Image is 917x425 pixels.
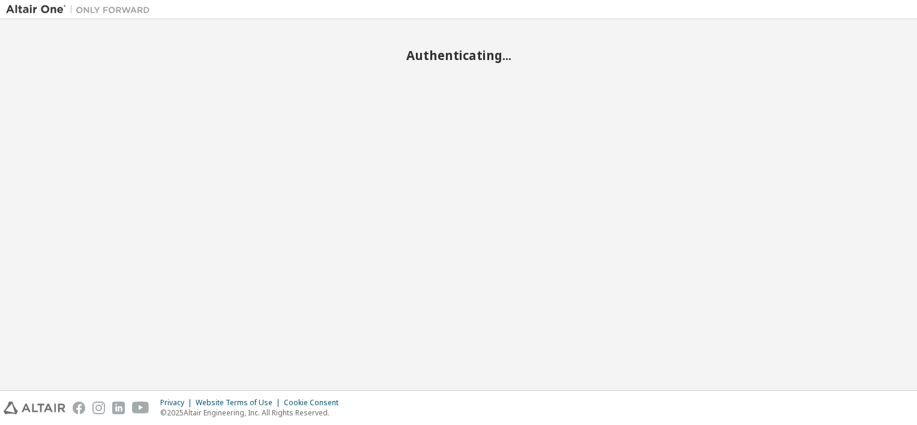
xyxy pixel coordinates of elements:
[160,398,196,408] div: Privacy
[73,402,85,414] img: facebook.svg
[132,402,149,414] img: youtube.svg
[6,4,156,16] img: Altair One
[112,402,125,414] img: linkedin.svg
[284,398,346,408] div: Cookie Consent
[196,398,284,408] div: Website Terms of Use
[4,402,65,414] img: altair_logo.svg
[6,47,911,63] h2: Authenticating...
[160,408,346,418] p: © 2025 Altair Engineering, Inc. All Rights Reserved.
[92,402,105,414] img: instagram.svg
